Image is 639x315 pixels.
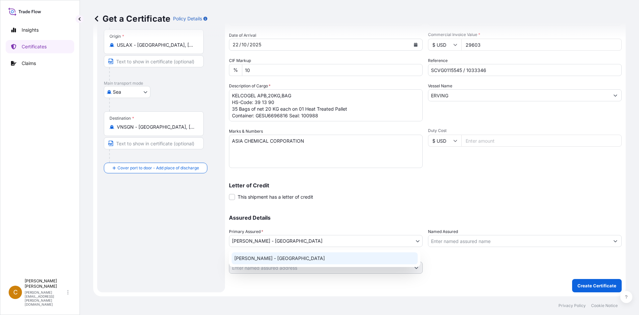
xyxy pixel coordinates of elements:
[109,116,134,121] div: Destination
[229,228,263,235] span: Primary Assured
[229,235,423,247] button: [PERSON_NAME] - [GEOGRAPHIC_DATA]
[229,215,622,220] p: Assured Details
[229,128,263,135] label: Marks & Numbers
[104,163,207,173] button: Cover port to door - Add place of discharge
[558,303,586,308] a: Privacy Policy
[242,64,423,76] input: Enter percentage between 0 and 10%
[428,57,448,64] label: Reference
[428,235,609,247] input: Assured Name
[25,278,66,289] p: [PERSON_NAME] [PERSON_NAME]
[410,39,421,50] button: Calendar
[428,228,458,235] label: Named Assured
[6,23,74,37] a: Insights
[229,83,271,89] label: Description of Cargo
[104,137,204,149] input: Text to appear on certificate
[117,124,195,130] input: Destination
[229,262,410,274] input: Named Assured Address
[577,282,616,289] p: Create Certificate
[249,41,262,49] div: year,
[428,83,452,89] label: Vessel Name
[241,41,247,49] div: month,
[461,135,622,147] input: Enter amount
[239,41,241,49] div: /
[229,57,251,64] label: CIF Markup
[6,40,74,53] a: Certificates
[428,128,622,133] span: Duty Cost
[13,289,18,296] span: C
[609,235,621,247] button: Show suggestions
[25,290,66,306] p: [PERSON_NAME][EMAIL_ADDRESS][PERSON_NAME][DOMAIN_NAME]
[572,279,622,292] button: Create Certificate
[104,86,150,98] button: Select transport
[117,42,195,48] input: Origin
[428,64,622,76] input: Enter booking reference
[173,15,202,22] p: Policy Details
[22,27,39,33] p: Insights
[229,183,622,188] p: Letter of Credit
[6,57,74,70] a: Claims
[229,64,242,76] div: %
[247,41,249,49] div: /
[232,252,418,264] div: [PERSON_NAME] - [GEOGRAPHIC_DATA]
[22,43,47,50] p: Certificates
[104,55,204,67] input: Text to appear on certificate
[410,262,422,274] button: Show suggestions
[117,165,199,171] span: Cover port to door - Add place of discharge
[93,13,170,24] p: Get a Certificate
[428,89,609,101] input: Type to search vessel name or IMO
[238,194,313,200] span: This shipment has a letter of credit
[104,81,218,86] p: Main transport mode
[232,41,239,49] div: day,
[232,238,322,244] span: [PERSON_NAME] - [GEOGRAPHIC_DATA]
[22,60,36,67] p: Claims
[591,303,618,308] a: Cookie Notice
[461,39,622,51] input: Enter amount
[113,89,121,95] span: Sea
[609,89,621,101] button: Show suggestions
